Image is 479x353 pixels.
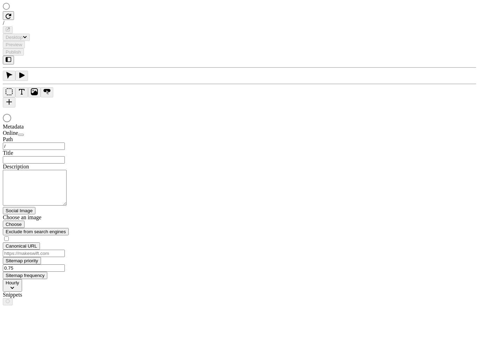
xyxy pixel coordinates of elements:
[3,228,69,235] button: Exclude from search engines
[3,164,29,169] span: Description
[3,242,40,250] button: Canonical URL
[3,207,35,214] button: Social Image
[3,130,18,136] span: Online
[6,208,33,213] span: Social Image
[6,49,21,55] span: Publish
[3,41,25,48] button: Preview
[6,222,22,227] span: Choose
[3,257,41,264] button: Sitemap priority
[28,87,41,97] button: Image
[6,280,19,285] span: Hourly
[6,273,45,278] span: Sitemap frequency
[15,87,28,97] button: Text
[3,272,47,279] button: Sitemap frequency
[41,87,53,97] button: Button
[3,20,476,26] div: /
[6,258,38,263] span: Sitemap priority
[3,34,30,41] button: Desktop
[3,87,15,97] button: Box
[3,292,87,298] div: Snippets
[3,136,13,142] span: Path
[3,48,24,56] button: Publish
[6,229,66,234] span: Exclude from search engines
[6,42,22,47] span: Preview
[3,279,22,292] button: Hourly
[3,150,13,156] span: Title
[3,124,87,130] div: Metadata
[6,35,23,40] span: Desktop
[3,221,25,228] button: Choose
[3,250,65,257] input: https://makeswift.com
[3,214,87,221] div: Choose an image
[6,243,37,249] span: Canonical URL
